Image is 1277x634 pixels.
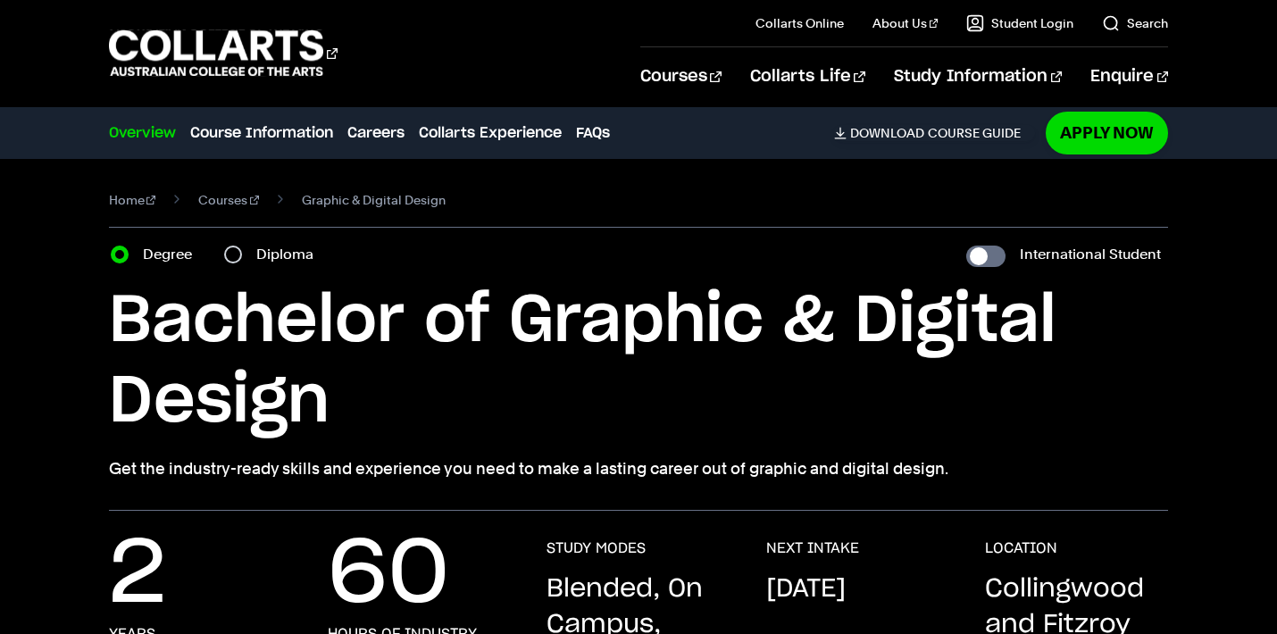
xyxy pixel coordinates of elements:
p: [DATE] [766,571,846,607]
label: Degree [143,242,203,267]
a: Student Login [966,14,1073,32]
p: 60 [328,539,449,611]
span: Graphic & Digital Design [302,188,446,213]
h3: NEXT INTAKE [766,539,859,557]
a: Careers [347,122,405,144]
p: Get the industry-ready skills and experience you need to make a lasting career out of graphic and... [109,456,1169,481]
a: Collarts Online [755,14,844,32]
a: Enquire [1090,47,1168,106]
a: Courses [198,188,259,213]
a: Courses [640,47,722,106]
a: FAQs [576,122,610,144]
a: Study Information [894,47,1062,106]
a: About Us [872,14,939,32]
h3: LOCATION [985,539,1057,557]
h1: Bachelor of Graphic & Digital Design [109,281,1169,442]
p: 2 [109,539,166,611]
span: Download [850,125,924,141]
h3: STUDY MODES [547,539,646,557]
div: Go to homepage [109,28,338,79]
label: International Student [1020,242,1161,267]
a: Search [1102,14,1168,32]
a: Overview [109,122,176,144]
a: DownloadCourse Guide [834,125,1035,141]
label: Diploma [256,242,324,267]
a: Apply Now [1046,112,1168,154]
a: Course Information [190,122,333,144]
a: Collarts Life [750,47,865,106]
a: Collarts Experience [419,122,562,144]
a: Home [109,188,156,213]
